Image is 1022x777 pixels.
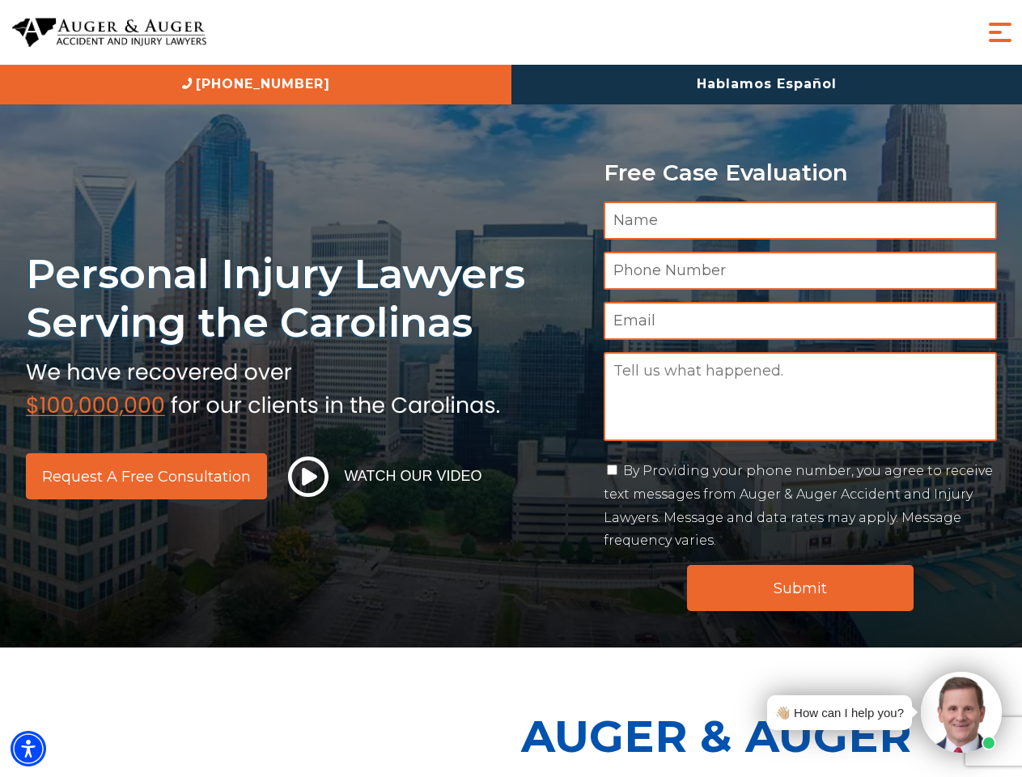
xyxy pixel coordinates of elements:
[42,469,251,484] span: Request a Free Consultation
[921,672,1002,753] img: Intaker widget Avatar
[11,731,46,766] div: Accessibility Menu
[604,463,993,548] label: By Providing your phone number, you agree to receive text messages from Auger & Auger Accident an...
[26,355,500,417] img: sub text
[12,18,206,48] img: Auger & Auger Accident and Injury Lawyers Logo
[604,160,997,185] p: Free Case Evaluation
[26,249,584,347] h1: Personal Injury Lawyers Serving the Carolinas
[604,252,997,290] input: Phone Number
[984,16,1016,49] button: Menu
[26,453,267,499] a: Request a Free Consultation
[687,565,914,611] input: Submit
[604,302,997,340] input: Email
[775,702,904,724] div: 👋🏼 How can I help you?
[521,696,1013,776] p: Auger & Auger
[604,202,997,240] input: Name
[283,456,487,498] button: Watch Our Video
